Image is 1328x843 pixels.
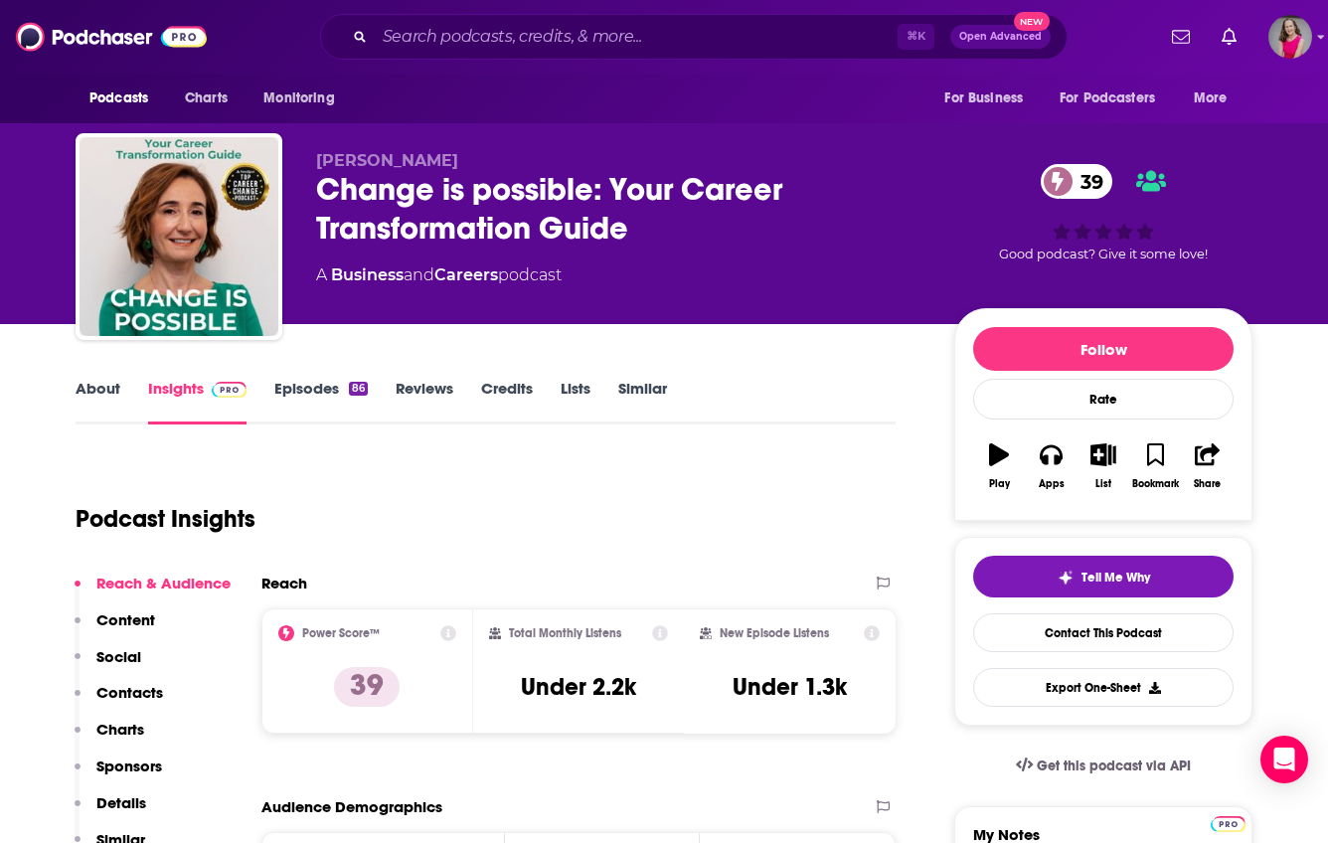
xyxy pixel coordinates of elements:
[434,265,498,284] a: Careers
[618,379,667,424] a: Similar
[954,151,1252,274] div: 39Good podcast? Give it some love!
[249,80,360,117] button: open menu
[75,720,144,757] button: Charts
[261,797,442,816] h2: Audience Demographics
[80,137,278,336] img: Change is possible: Your Career Transformation Guide
[1060,84,1155,112] span: For Podcasters
[1025,430,1077,502] button: Apps
[1180,80,1252,117] button: open menu
[172,80,240,117] a: Charts
[1164,20,1198,54] a: Show notifications dropdown
[96,720,144,739] p: Charts
[331,265,404,284] a: Business
[96,610,155,629] p: Content
[375,21,898,53] input: Search podcasts, credits, & more...
[521,672,636,702] h3: Under 2.2k
[316,151,458,170] span: [PERSON_NAME]
[263,84,334,112] span: Monitoring
[76,379,120,424] a: About
[720,626,829,640] h2: New Episode Listens
[1268,15,1312,59] button: Show profile menu
[1194,84,1228,112] span: More
[1058,570,1074,586] img: tell me why sparkle
[959,32,1042,42] span: Open Advanced
[973,668,1234,707] button: Export One-Sheet
[1078,430,1129,502] button: List
[1081,570,1150,586] span: Tell Me Why
[96,757,162,775] p: Sponsors
[1211,813,1245,832] a: Pro website
[973,556,1234,597] button: tell me why sparkleTell Me Why
[212,382,247,398] img: Podchaser Pro
[561,379,590,424] a: Lists
[261,574,307,592] h2: Reach
[1000,742,1207,790] a: Get this podcast via API
[1268,15,1312,59] img: User Profile
[404,265,434,284] span: and
[96,683,163,702] p: Contacts
[999,247,1208,261] span: Good podcast? Give it some love!
[75,610,155,647] button: Content
[973,613,1234,652] a: Contact This Podcast
[1260,736,1308,783] div: Open Intercom Messenger
[148,379,247,424] a: InsightsPodchaser Pro
[75,793,146,830] button: Details
[75,683,163,720] button: Contacts
[989,478,1010,490] div: Play
[316,263,562,287] div: A podcast
[1132,478,1179,490] div: Bookmark
[1214,20,1245,54] a: Show notifications dropdown
[1095,478,1111,490] div: List
[76,504,255,534] h1: Podcast Insights
[185,84,228,112] span: Charts
[509,626,621,640] h2: Total Monthly Listens
[16,18,207,56] img: Podchaser - Follow, Share and Rate Podcasts
[481,379,533,424] a: Credits
[75,574,231,610] button: Reach & Audience
[349,382,368,396] div: 86
[274,379,368,424] a: Episodes86
[1047,80,1184,117] button: open menu
[89,84,148,112] span: Podcasts
[944,84,1023,112] span: For Business
[1268,15,1312,59] span: Logged in as AmyRasdal
[1061,164,1113,199] span: 39
[1041,164,1113,199] a: 39
[75,757,162,793] button: Sponsors
[96,793,146,812] p: Details
[973,379,1234,420] div: Rate
[973,327,1234,371] button: Follow
[1039,478,1065,490] div: Apps
[302,626,380,640] h2: Power Score™
[1129,430,1181,502] button: Bookmark
[75,647,141,684] button: Social
[1182,430,1234,502] button: Share
[96,574,231,592] p: Reach & Audience
[320,14,1068,60] div: Search podcasts, credits, & more...
[1014,12,1050,31] span: New
[950,25,1051,49] button: Open AdvancedNew
[733,672,847,702] h3: Under 1.3k
[96,647,141,666] p: Social
[76,80,174,117] button: open menu
[396,379,453,424] a: Reviews
[1037,758,1191,774] span: Get this podcast via API
[334,667,400,707] p: 39
[898,24,934,50] span: ⌘ K
[973,430,1025,502] button: Play
[1194,478,1221,490] div: Share
[1211,816,1245,832] img: Podchaser Pro
[930,80,1048,117] button: open menu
